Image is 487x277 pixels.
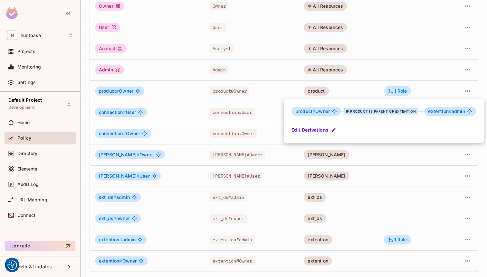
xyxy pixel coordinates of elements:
[291,125,338,135] button: Edit Derivations
[344,108,418,115] div: if product is parent of extention
[7,260,17,270] img: Revisit consent button
[7,260,17,270] button: Consent Preferences
[312,108,315,114] span: #
[428,108,452,114] span: extention
[449,108,452,114] span: #
[428,109,465,114] span: admin
[295,109,330,114] span: Owner
[295,108,315,114] span: product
